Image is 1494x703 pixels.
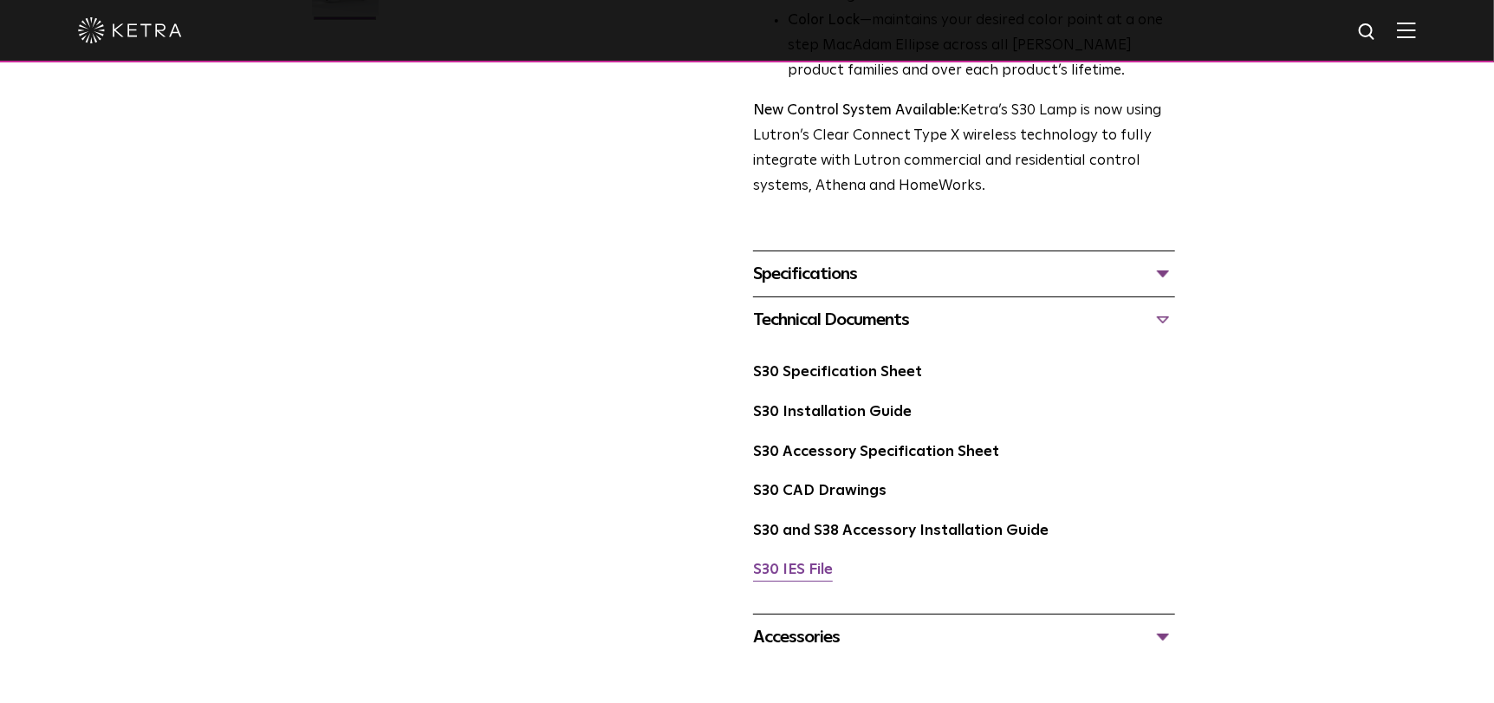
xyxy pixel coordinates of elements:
[753,524,1049,538] a: S30 and S38 Accessory Installation Guide
[753,405,912,420] a: S30 Installation Guide
[1397,22,1416,38] img: Hamburger%20Nav.svg
[753,484,887,498] a: S30 CAD Drawings
[753,563,833,577] a: S30 IES File
[753,365,922,380] a: S30 Specification Sheet
[78,17,182,43] img: ketra-logo-2019-white
[753,623,1175,651] div: Accessories
[753,99,1175,199] p: Ketra’s S30 Lamp is now using Lutron’s Clear Connect Type X wireless technology to fully integrat...
[753,445,999,459] a: S30 Accessory Specification Sheet
[753,306,1175,334] div: Technical Documents
[753,103,960,118] strong: New Control System Available:
[753,260,1175,288] div: Specifications
[1357,22,1379,43] img: search icon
